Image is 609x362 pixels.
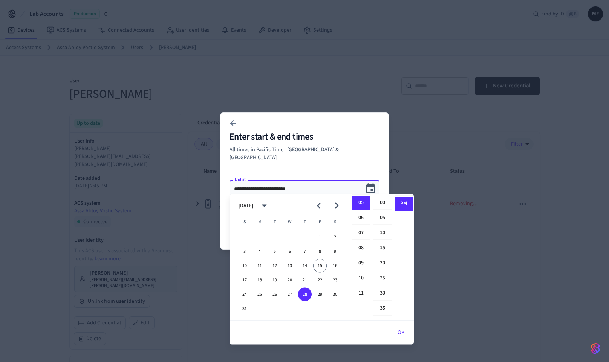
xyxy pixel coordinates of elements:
button: 1 [313,230,327,244]
li: 10 minutes [373,226,392,240]
label: End at [235,176,246,182]
h2: Enter start & end times [230,132,379,141]
button: Choose date, selected date is Aug 28, 2025 [362,180,379,198]
button: 27 [283,288,297,301]
ul: Select hours [350,194,372,320]
ul: Select minutes [372,194,393,320]
button: 24 [238,288,251,301]
button: 3 [238,245,251,258]
li: 6 hours [352,211,370,225]
button: 5 [268,245,282,258]
li: 35 minutes [373,301,392,316]
li: 25 minutes [373,271,392,285]
li: 11 hours [352,286,370,300]
button: 12 [268,259,282,273]
button: calendar view is open, switch to year view [256,197,273,215]
li: 9 hours [352,256,370,270]
li: 20 minutes [373,256,392,270]
button: OK [389,324,414,342]
li: 30 minutes [373,286,392,301]
button: 22 [313,273,327,287]
button: Previous month [310,197,327,215]
li: 5 hours [352,196,370,210]
button: 18 [253,273,266,287]
button: 15 [313,259,327,273]
button: 6 [283,245,297,258]
span: All times in Pacific Time - [GEOGRAPHIC_DATA] & [GEOGRAPHIC_DATA] [230,146,339,161]
button: 21 [298,273,312,287]
button: 16 [328,259,342,273]
button: 7 [298,245,312,258]
button: 31 [238,302,251,316]
button: 13 [283,259,297,273]
span: Wednesday [283,215,297,230]
button: 23 [328,273,342,287]
li: 5 minutes [373,211,392,225]
li: PM [395,197,413,211]
li: 15 minutes [373,241,392,255]
div: [DATE] [239,202,253,210]
button: 19 [268,273,282,287]
button: 2 [328,230,342,244]
button: 25 [253,288,266,301]
button: Next month [328,197,346,215]
li: 10 hours [352,271,370,285]
button: 9 [328,245,342,258]
li: 8 hours [352,241,370,255]
button: 20 [283,273,297,287]
li: 7 hours [352,226,370,240]
button: 10 [238,259,251,273]
span: Saturday [328,215,342,230]
img: SeamLogoGradient.69752ec5.svg [591,342,600,354]
button: 14 [298,259,312,273]
span: Tuesday [268,215,282,230]
button: 11 [253,259,266,273]
button: 4 [253,245,266,258]
span: Thursday [298,215,312,230]
span: Sunday [238,215,251,230]
button: 28 [298,288,312,301]
span: Monday [253,215,266,230]
button: 17 [238,273,251,287]
button: 29 [313,288,327,301]
span: Friday [313,215,327,230]
button: 8 [313,245,327,258]
li: 40 minutes [373,316,392,331]
ul: Select meridiem [393,194,414,320]
li: 0 minutes [373,196,392,210]
button: 30 [328,288,342,301]
button: 26 [268,288,282,301]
